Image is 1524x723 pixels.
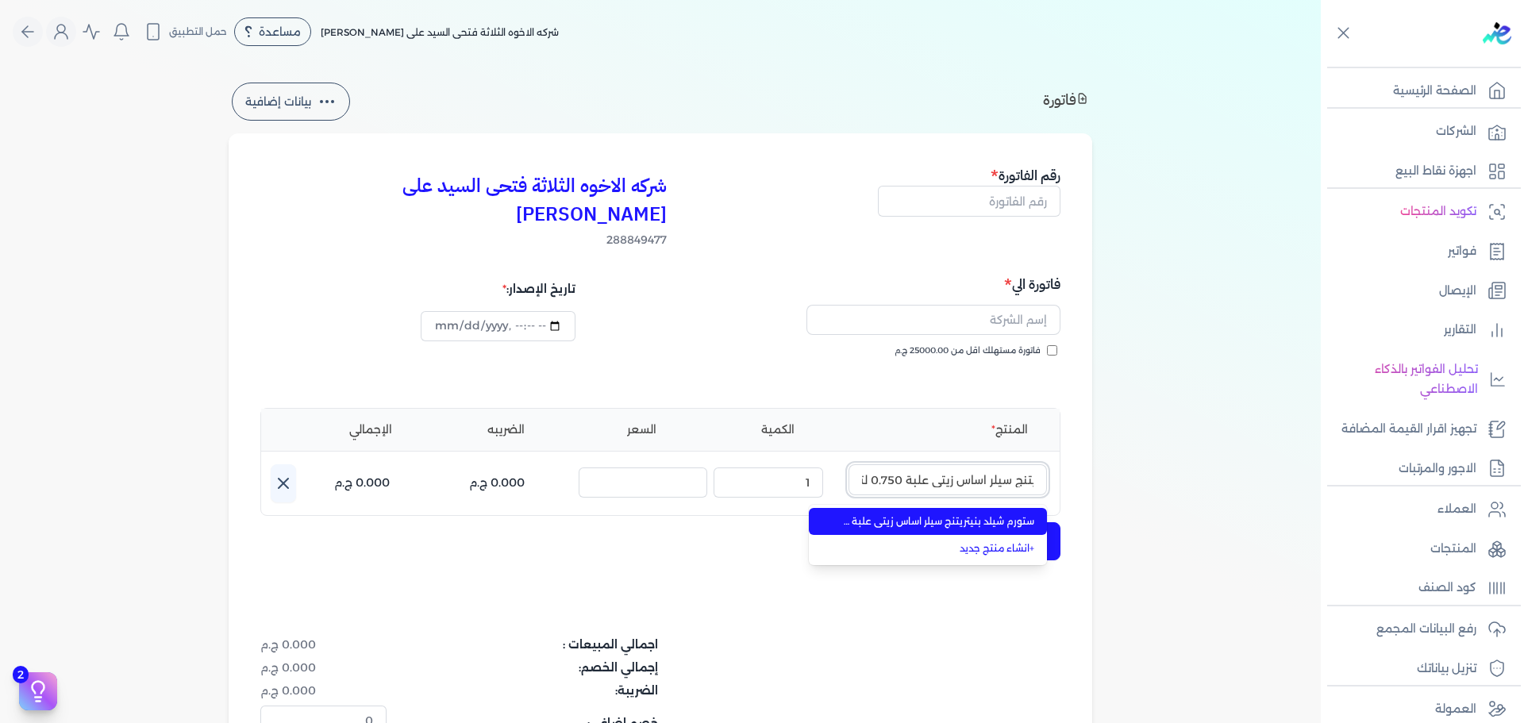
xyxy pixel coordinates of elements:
p: اجهزة نقاط البيع [1395,161,1476,182]
a: التقارير [1321,313,1514,347]
span: 288849477 [260,232,667,248]
a: المنتجات [1321,533,1514,566]
a: الاجور والمرتبات [1321,452,1514,486]
span: + [1029,542,1034,554]
a: اجهزة نقاط البيع [1321,155,1514,188]
dt: الضريبة: [396,683,658,699]
h5: رقم الفاتورة [878,165,1060,186]
a: فواتير [1321,235,1514,268]
a: الصفحة الرئيسية [1321,75,1514,108]
input: فاتورة مستهلك اقل من 25000.00 ج.م [1047,345,1057,356]
span: 2 [13,666,29,683]
li: الكمية [713,421,842,438]
li: الإجمالي [306,421,435,438]
a: تجهيز اقرار القيمة المضافة [1321,413,1514,446]
p: الشركات [1436,121,1476,142]
ul: إسم المنتج [809,505,1047,565]
span: حمل التطبيق [169,25,227,39]
button: بيانات إضافية [232,83,350,121]
li: المنتج [849,421,1047,438]
dd: 0.000 ج.م [260,660,387,676]
p: الإيصال [1439,281,1476,302]
h4: فاتورة [1043,89,1089,112]
p: كود الصنف [1418,578,1476,598]
span: فاتورة مستهلك اقل من 25000.00 ج.م [895,344,1041,357]
p: تنزيل بياناتك [1417,659,1476,679]
button: 2 [19,672,57,710]
img: logo [1483,22,1511,44]
a: الشركات [1321,115,1514,148]
div: مساعدة [234,17,311,46]
p: المنتجات [1430,539,1476,560]
p: فواتير [1448,241,1476,262]
p: تحليل الفواتير بالذكاء الاصطناعي [1329,360,1478,400]
p: العمولة [1435,699,1476,720]
a: تنزيل بياناتك [1321,652,1514,686]
a: انشاء منتج جديد [841,541,1034,556]
span: ستورم شيلد بنيتريتنج سيلر اساس زيتي علبة 0.750 لتر [841,514,1034,529]
input: إسم الشركة [806,305,1060,335]
div: تاريخ الإصدار: [421,274,575,304]
a: كود الصنف [1321,571,1514,605]
input: إسم المنتج [849,464,1047,494]
h3: شركه الاخوه الثلاثة فتحى السيد على [PERSON_NAME] [260,171,667,229]
button: إسم الشركة [806,305,1060,341]
p: الصفحة الرئيسية [1393,81,1476,102]
dd: 0.000 ج.م [260,636,387,653]
p: رفع البيانات المجمع [1376,619,1476,640]
p: 0.000 ج.م [334,473,390,494]
a: الإيصال [1321,275,1514,308]
dt: إجمالي الخصم: [396,660,658,676]
p: تجهيز اقرار القيمة المضافة [1341,419,1476,440]
p: العملاء [1437,499,1476,520]
span: مساعدة [259,26,301,37]
a: رفع البيانات المجمع [1321,613,1514,646]
dt: اجمالي المبيعات : [396,636,658,653]
p: 0.000 ج.م [469,473,525,494]
h5: فاتورة الي [665,274,1060,294]
p: تكويد المنتجات [1400,202,1476,222]
li: السعر [577,421,706,438]
span: شركه الاخوه الثلاثة فتحى السيد على [PERSON_NAME] [321,26,559,38]
a: تحليل الفواتير بالذكاء الاصطناعي [1321,353,1514,406]
a: تكويد المنتجات [1321,195,1514,229]
p: التقارير [1444,320,1476,340]
button: حمل التطبيق [140,18,231,45]
li: الضريبه [441,421,571,438]
a: العملاء [1321,493,1514,526]
button: إسم المنتج [849,464,1047,501]
p: الاجور والمرتبات [1399,459,1476,479]
input: رقم الفاتورة [878,186,1060,216]
dd: 0.000 ج.م [260,683,387,699]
